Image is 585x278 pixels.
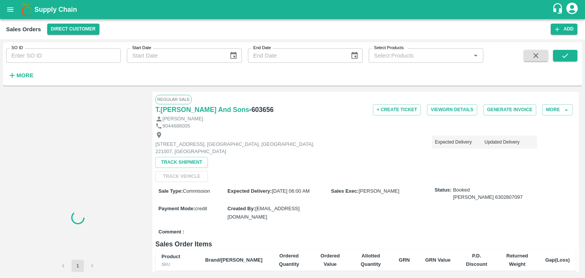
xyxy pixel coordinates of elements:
[155,104,249,115] a: T.[PERSON_NAME] And Sons
[466,253,487,267] b: P.D. Discount
[205,257,262,263] b: Brand/[PERSON_NAME]
[227,206,255,211] label: Created By :
[155,95,192,104] span: Regular Sale
[374,45,404,51] label: Select Products
[361,253,381,267] b: Allotted Quantity
[453,187,523,201] span: Booked
[484,139,534,145] p: Updated Delivery
[72,260,84,272] button: page 1
[158,206,195,211] label: Payment Mode :
[155,157,208,168] button: Track Shipment
[359,188,400,194] span: [PERSON_NAME]
[227,188,272,194] label: Expected Delivery :
[249,104,273,115] h6: - 603656
[542,104,573,115] button: More
[161,254,180,259] b: Product
[2,1,19,18] button: open drawer
[565,2,579,18] div: account of current user
[253,45,271,51] label: End Date
[227,206,299,220] span: [EMAIL_ADDRESS][DOMAIN_NAME]
[248,48,344,63] input: End Date
[19,2,34,17] img: logo
[427,104,477,115] button: ViewGRN Details
[425,257,450,263] b: GRN Value
[161,261,193,268] div: SKU
[507,253,528,267] b: Returned Weight
[158,228,184,236] label: Comment :
[127,48,223,63] input: Start Date
[471,51,481,61] button: Open
[11,45,23,51] label: SO ID
[56,260,99,272] nav: pagination navigation
[551,24,577,35] button: Add
[483,104,536,115] button: Generate Invoice
[163,115,203,123] p: [PERSON_NAME]
[34,6,77,13] b: Supply Chain
[195,206,207,211] span: credit
[34,4,552,15] a: Supply Chain
[279,253,299,267] b: Ordered Quantity
[163,123,190,130] p: 9044686005
[16,72,34,78] strong: More
[347,48,362,63] button: Choose date
[226,48,241,63] button: Choose date
[331,188,358,194] label: Sales Exec :
[155,239,576,249] h6: Sales Order Items
[155,141,327,155] p: [STREET_ADDRESS], [GEOGRAPHIC_DATA], [GEOGRAPHIC_DATA], 221007, [GEOGRAPHIC_DATA]
[47,24,99,35] button: Select DC
[545,257,570,263] b: Gap(Loss)
[132,45,151,51] label: Start Date
[453,194,523,201] div: [PERSON_NAME] 6302807097
[6,24,41,34] div: Sales Orders
[183,188,210,194] span: Commission
[399,257,410,263] b: GRN
[321,253,340,267] b: Ordered Value
[552,3,565,16] div: customer-support
[435,187,451,194] label: Status:
[6,69,35,82] button: More
[272,188,310,194] span: [DATE] 06:00 AM
[371,51,468,61] input: Select Products
[6,48,121,63] input: Enter SO ID
[158,188,183,194] label: Sale Type :
[435,139,484,145] p: Expected Delivery
[373,104,421,115] button: + Create Ticket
